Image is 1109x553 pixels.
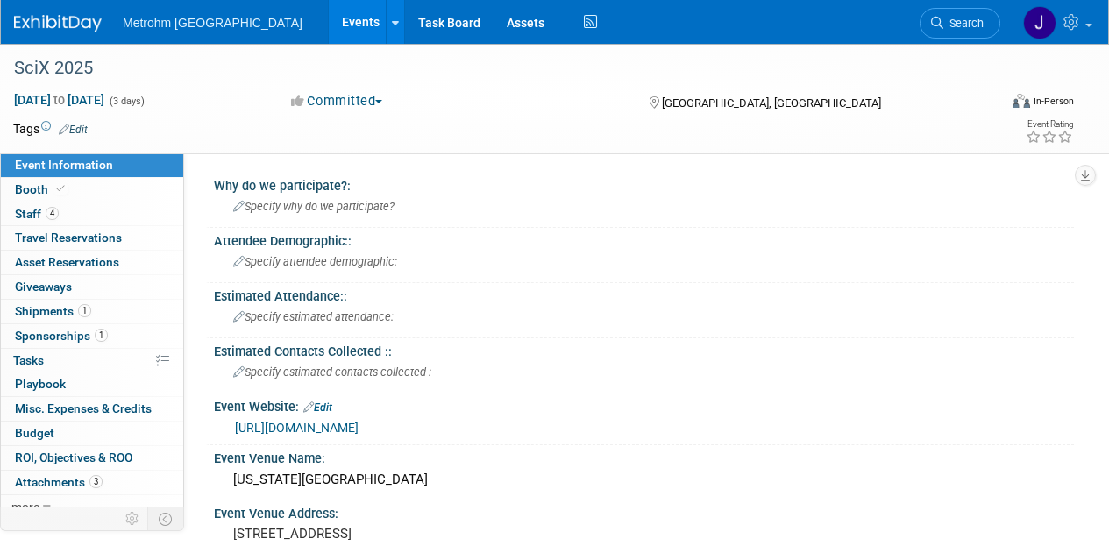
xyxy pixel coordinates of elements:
span: ROI, Objectives & ROO [15,450,132,464]
div: Event Venue Address: [214,500,1074,522]
button: Committed [285,92,389,110]
a: more [1,495,183,519]
span: Search [943,17,984,30]
a: Sponsorships1 [1,324,183,348]
div: Attendee Demographic:: [214,228,1074,250]
span: 1 [78,304,91,317]
span: Specify estimated contacts collected : [233,365,431,379]
div: Event Rating [1026,120,1073,129]
span: (3 days) [108,96,145,107]
a: Giveaways [1,275,183,299]
span: Event Information [15,158,113,172]
img: Format-Inperson.png [1013,94,1030,108]
a: Search [920,8,1000,39]
span: to [51,93,68,107]
a: Booth [1,178,183,202]
div: [US_STATE][GEOGRAPHIC_DATA] [227,466,1061,493]
span: Booth [15,182,68,196]
span: Specify attendee demographic: [233,255,397,268]
div: Event Format [919,91,1074,117]
a: Event Information [1,153,183,177]
span: Misc. Expenses & Credits [15,401,152,415]
span: Playbook [15,377,66,391]
div: Estimated Contacts Collected :: [214,338,1074,360]
span: Budget [15,426,54,440]
span: Specify why do we participate? [233,200,395,213]
span: 1 [95,329,108,342]
div: Event Venue Name: [214,445,1074,467]
span: Metrohm [GEOGRAPHIC_DATA] [123,16,302,30]
a: Asset Reservations [1,251,183,274]
span: Giveaways [15,280,72,294]
span: Sponsorships [15,329,108,343]
span: more [11,500,39,514]
img: Joanne Yam [1023,6,1056,39]
a: Edit [303,401,332,414]
span: [DATE] [DATE] [13,92,105,108]
div: SciX 2025 [8,53,984,84]
i: Booth reservation complete [56,184,65,194]
td: Tags [13,120,88,138]
span: 3 [89,475,103,488]
span: [GEOGRAPHIC_DATA], [GEOGRAPHIC_DATA] [662,96,881,110]
a: Playbook [1,372,183,396]
span: Staff [15,207,59,221]
a: Travel Reservations [1,226,183,250]
a: Tasks [1,349,183,372]
a: Staff4 [1,202,183,226]
pre: [STREET_ADDRESS] [233,526,553,542]
span: Tasks [13,353,44,367]
a: Shipments1 [1,300,183,323]
div: Estimated Attendance:: [214,283,1074,305]
div: Why do we participate?: [214,173,1074,195]
a: Budget [1,422,183,445]
a: Attachments3 [1,471,183,494]
span: 4 [46,207,59,220]
a: ROI, Objectives & ROO [1,446,183,470]
a: Edit [59,124,88,136]
span: Specify estimated attendance: [233,310,394,323]
img: ExhibitDay [14,15,102,32]
td: Personalize Event Tab Strip [117,507,148,530]
span: Asset Reservations [15,255,119,269]
span: Attachments [15,475,103,489]
a: [URL][DOMAIN_NAME] [235,421,359,435]
span: Shipments [15,304,91,318]
span: Travel Reservations [15,230,122,245]
td: Toggle Event Tabs [148,507,184,530]
div: Event Website: [214,393,1074,416]
div: In-Person [1033,95,1074,108]
a: Misc. Expenses & Credits [1,397,183,421]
